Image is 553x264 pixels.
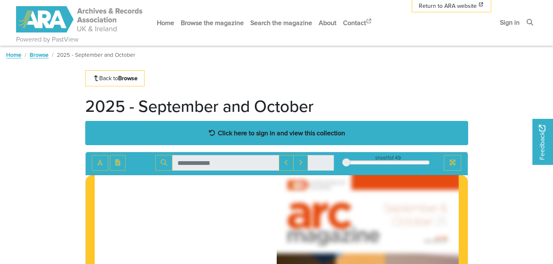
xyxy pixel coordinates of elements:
a: Contact [340,12,376,34]
button: Full screen mode [444,155,461,171]
span: 2025 - September and October [57,51,135,59]
span: 1 [388,154,390,162]
a: ARA - ARC Magazine | Powered by PastView logo [16,2,144,37]
a: Browse the magazine [177,12,247,34]
strong: Click here to sign in and view this collection [218,128,345,137]
div: sheet of 49 [346,154,429,162]
strong: Browse [118,74,138,82]
button: Toggle text selection (Alt+T) [92,155,108,171]
input: Search for [172,155,279,171]
a: Click here to sign in and view this collection [85,121,468,145]
a: Search the magazine [247,12,315,34]
a: About [315,12,340,34]
a: Back toBrowse [85,70,145,86]
button: Next Match [293,155,308,171]
span: Return to ARA website [419,2,477,10]
a: Home [6,51,21,59]
h1: 2025 - September and October [85,96,314,116]
a: Would you like to provide feedback? [532,119,553,165]
a: Home [154,12,177,34]
img: ARA - ARC Magazine | Powered by PastView [16,6,144,32]
button: Open transcription window [110,155,126,171]
a: Sign in [497,12,523,33]
a: Browse [30,51,49,59]
button: Previous Match [279,155,294,171]
span: Feedback [537,125,547,160]
button: Search [155,155,173,171]
a: Powered by PastView [16,35,79,44]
